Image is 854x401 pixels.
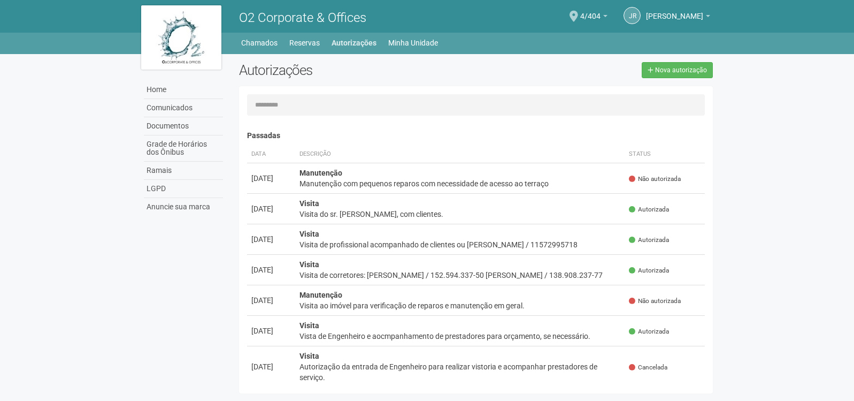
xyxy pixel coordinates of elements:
strong: Visita [299,352,319,360]
a: LGPD [144,180,223,198]
a: [PERSON_NAME] [646,13,710,22]
strong: Visita [299,199,319,208]
div: [DATE] [251,203,291,214]
div: Visita de profissional acompanhado de clientes ou [PERSON_NAME] / 11572995718 [299,239,621,250]
a: Ramais [144,162,223,180]
strong: Visita [299,230,319,238]
a: Minha Unidade [388,35,438,50]
strong: Manutenção [299,169,342,177]
span: Autorizada [629,327,669,336]
a: JR [624,7,641,24]
div: [DATE] [251,234,291,245]
span: Jacqueline Rosa Mendes Franco [646,2,703,20]
h2: Autorizações [239,62,468,78]
span: Autorizada [629,236,669,245]
div: [DATE] [251,361,291,372]
div: Visita do sr. [PERSON_NAME], com clientes. [299,209,621,220]
span: Autorizada [629,266,669,275]
span: Autorizada [629,205,669,214]
div: Visita de corretores: [PERSON_NAME] / 152.594.337-50 [PERSON_NAME] / 138.908.237-77 [299,270,621,281]
a: Autorizações [332,35,376,50]
a: Nova autorização [642,62,713,78]
div: [DATE] [251,264,291,275]
a: 4/404 [580,13,607,22]
span: 4/404 [580,2,601,20]
div: Vista de Engenheiro e aocmpanhamento de prestadores para orçamento, se necessário. [299,331,621,342]
th: Data [247,146,295,163]
strong: Visita [299,260,319,269]
th: Status [625,146,705,163]
a: Reservas [289,35,320,50]
span: Não autorizada [629,175,681,184]
a: Anuncie sua marca [144,198,223,216]
div: [DATE] [251,326,291,336]
a: Chamados [241,35,278,50]
strong: Visita [299,321,319,330]
span: Cancelada [629,363,667,372]
img: logo.jpg [141,5,221,70]
div: [DATE] [251,173,291,184]
div: [DATE] [251,295,291,306]
div: Autorização da entrada de Engenheiro para realizar vistoria e acompanhar prestadores de serviço. [299,361,621,383]
div: Visita ao imóvel para verificação de reparos e manutenção em geral. [299,300,621,311]
span: O2 Corporate & Offices [239,10,366,25]
a: Comunicados [144,99,223,117]
div: Manutenção com pequenos reparos com necessidade de acesso ao terraço [299,178,621,189]
h4: Passadas [247,132,705,140]
span: Nova autorização [655,66,707,74]
strong: Manutenção [299,291,342,299]
a: Home [144,81,223,99]
a: Grade de Horários dos Ônibus [144,135,223,162]
th: Descrição [295,146,625,163]
a: Documentos [144,117,223,135]
span: Não autorizada [629,297,681,306]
